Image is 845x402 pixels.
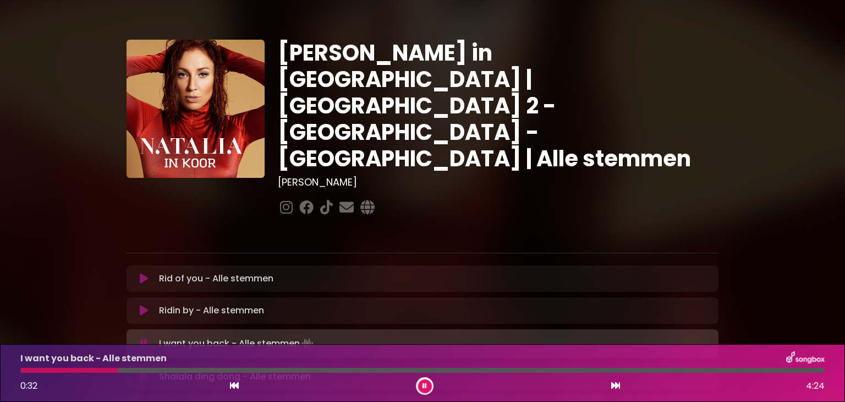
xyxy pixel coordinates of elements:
[806,379,825,393] span: 4:24
[786,351,825,366] img: songbox-logo-white.png
[20,352,167,365] p: I want you back - Alle stemmen
[159,336,315,351] p: I want you back - Alle stemmen
[300,336,315,351] img: waveform4.gif
[20,379,37,392] span: 0:32
[159,304,264,317] p: Ridin by - Alle stemmen
[159,272,273,285] p: Rid of you - Alle stemmen
[278,176,718,188] h3: [PERSON_NAME]
[127,40,265,178] img: YTVS25JmS9CLUqXqkEhs
[278,40,718,172] h1: [PERSON_NAME] in [GEOGRAPHIC_DATA] | [GEOGRAPHIC_DATA] 2 - [GEOGRAPHIC_DATA] - [GEOGRAPHIC_DATA] ...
